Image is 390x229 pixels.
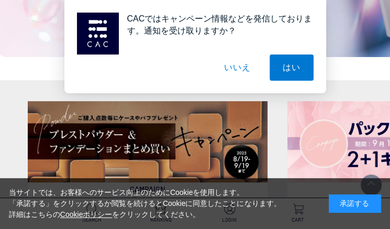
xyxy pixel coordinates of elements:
[28,101,268,205] a: ベースメイクキャンペーン ベースメイクキャンペーン CAMPAIGNキャンペーン
[329,194,381,213] div: 承諾する
[9,187,281,220] div: 当サイトでは、お客様へのサービス向上のためにCookieを使用します。 「承諾する」をクリックするか閲覧を続けるとCookieに同意したことになります。 詳細はこちらの をクリックしてください。
[270,54,314,81] button: はい
[211,54,263,81] button: いいえ
[119,13,314,37] div: CACではキャンペーン情報などを発信しております。通知を受け取りますか？
[77,13,119,54] img: notification icon
[28,101,268,182] img: ベースメイクキャンペーン
[60,210,113,219] a: Cookieポリシー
